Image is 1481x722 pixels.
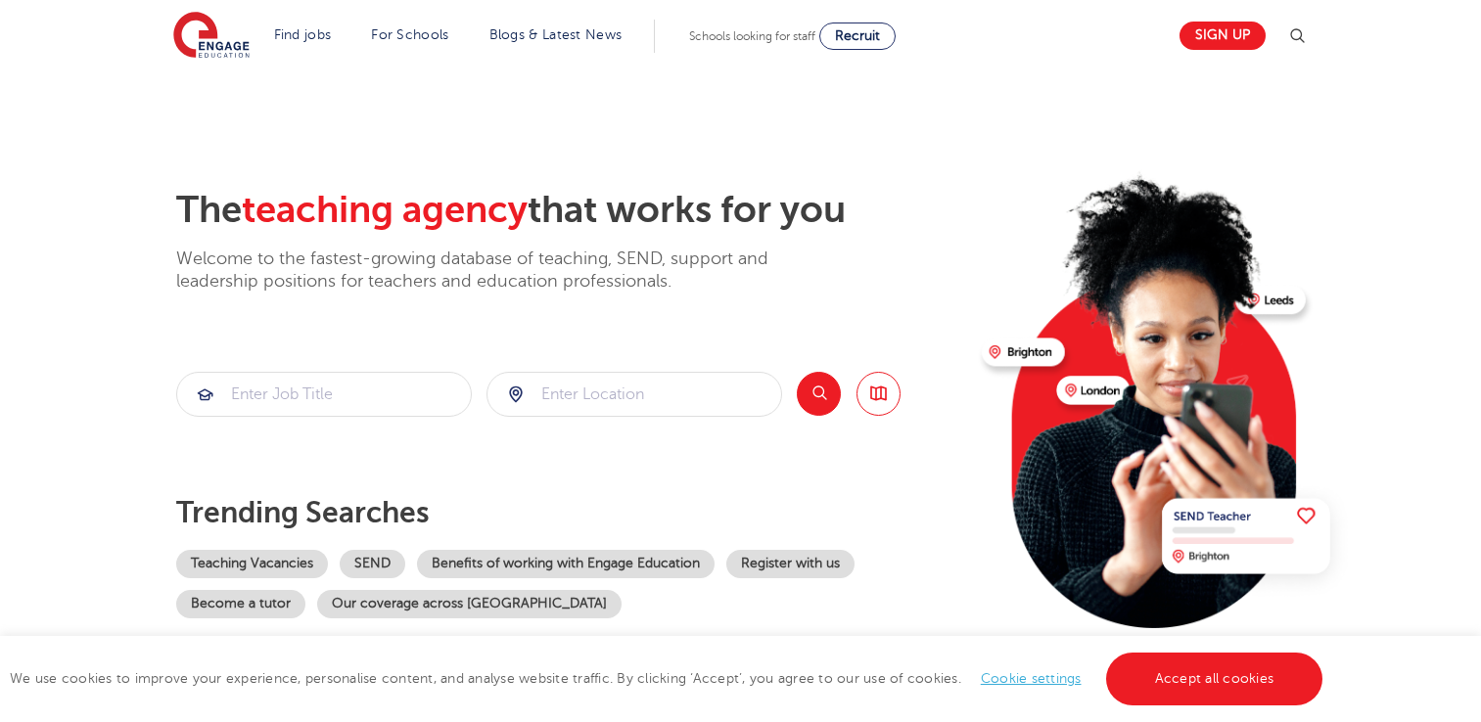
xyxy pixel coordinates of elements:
[176,590,305,618] a: Become a tutor
[835,28,880,43] span: Recruit
[486,372,782,417] div: Submit
[689,29,815,43] span: Schools looking for staff
[489,27,623,42] a: Blogs & Latest News
[726,550,855,578] a: Register with us
[340,550,405,578] a: SEND
[176,550,328,578] a: Teaching Vacancies
[10,671,1327,686] span: We use cookies to improve your experience, personalise content, and analyse website traffic. By c...
[1180,22,1266,50] a: Sign up
[176,188,966,233] h2: The that works for you
[819,23,896,50] a: Recruit
[242,189,528,231] span: teaching agency
[981,671,1082,686] a: Cookie settings
[317,590,622,618] a: Our coverage across [GEOGRAPHIC_DATA]
[797,372,841,416] button: Search
[177,373,471,416] input: Submit
[176,372,472,417] div: Submit
[173,12,250,61] img: Engage Education
[176,495,966,530] p: Trending searches
[487,373,781,416] input: Submit
[1106,653,1323,705] a: Accept all cookies
[274,27,332,42] a: Find jobs
[371,27,448,42] a: For Schools
[176,248,822,293] p: Welcome to the fastest-growing database of teaching, SEND, support and leadership positions for t...
[417,550,715,578] a: Benefits of working with Engage Education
